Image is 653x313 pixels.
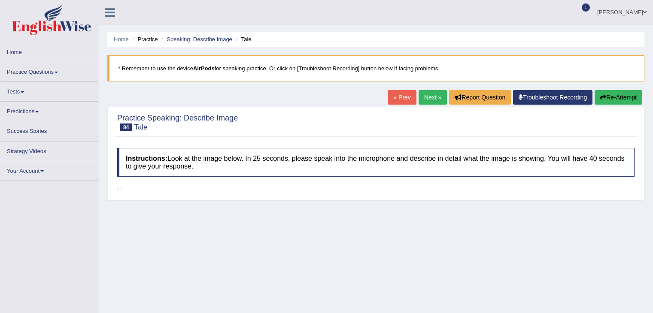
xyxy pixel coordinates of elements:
[0,82,98,99] a: Tests
[0,102,98,118] a: Predictions
[193,65,215,72] b: AirPods
[114,36,129,42] a: Home
[0,42,98,59] a: Home
[0,161,98,178] a: Your Account
[513,90,592,105] a: Troubleshoot Recording
[167,36,232,42] a: Speaking: Describe Image
[107,55,644,81] blockquote: * Remember to use the device for speaking practice. Or click on [Troubleshoot Recording] button b...
[0,121,98,138] a: Success Stories
[388,90,416,105] a: « Prev
[449,90,511,105] button: Report Question
[582,3,590,12] span: 1
[0,141,98,158] a: Strategy Videos
[595,90,642,105] button: Re-Attempt
[126,155,167,162] b: Instructions:
[234,35,251,43] li: Tale
[134,123,147,131] small: Tale
[130,35,158,43] li: Practice
[117,114,238,131] h2: Practice Speaking: Describe Image
[0,62,98,79] a: Practice Questions
[117,148,635,177] h4: Look at the image below. In 25 seconds, please speak into the microphone and describe in detail w...
[120,123,132,131] span: 84
[419,90,447,105] a: Next »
